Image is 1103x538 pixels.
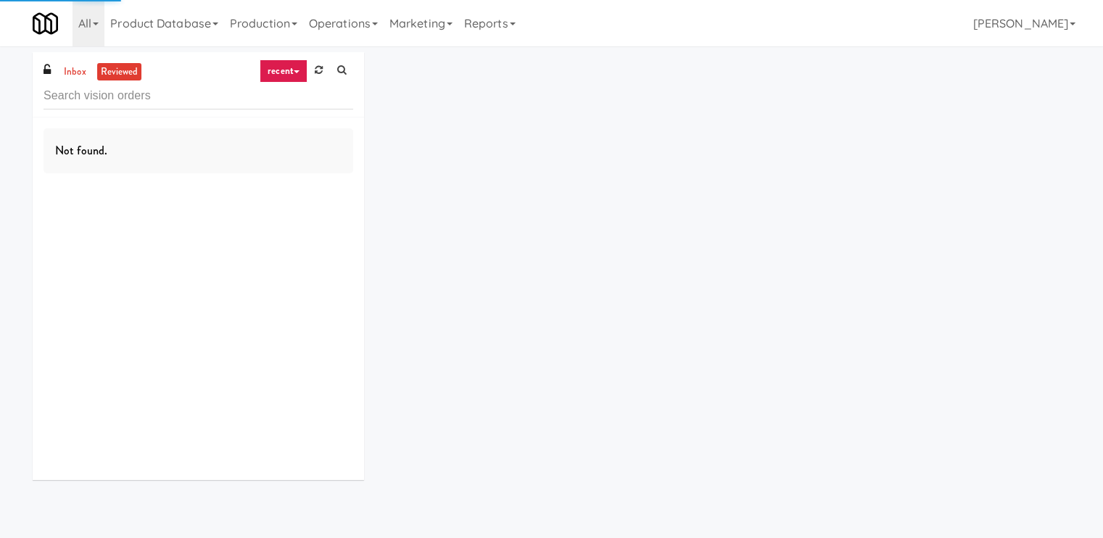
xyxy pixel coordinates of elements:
span: Not found. [55,142,107,159]
img: Micromart [33,11,58,36]
a: recent [260,59,307,83]
input: Search vision orders [44,83,353,109]
a: reviewed [97,63,142,81]
a: inbox [60,63,90,81]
